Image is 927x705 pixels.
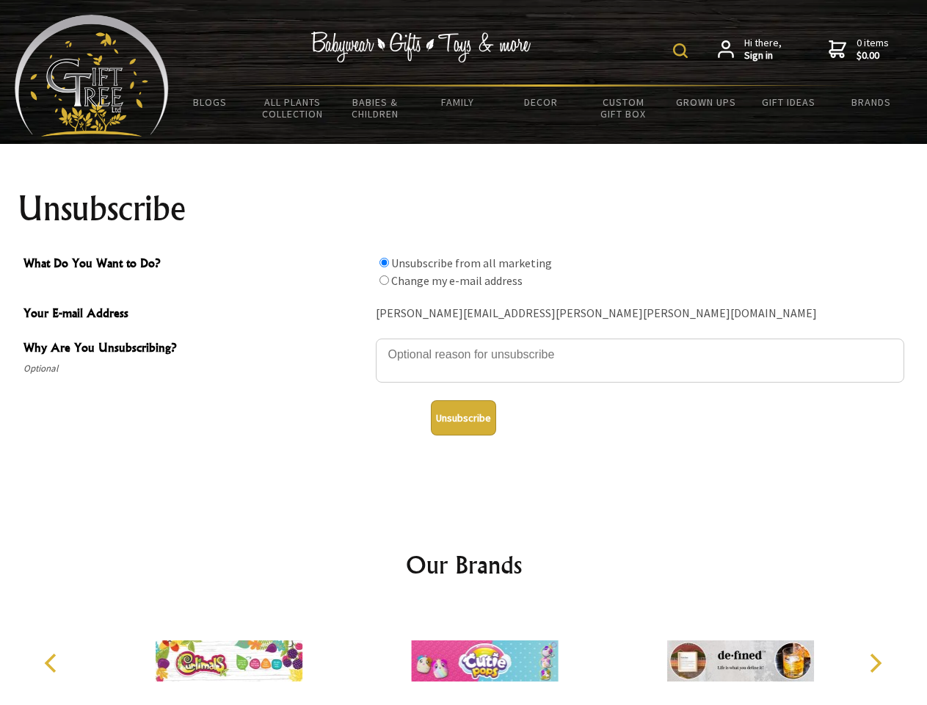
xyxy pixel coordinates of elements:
[417,87,500,117] a: Family
[391,256,552,270] label: Unsubscribe from all marketing
[37,647,69,679] button: Previous
[23,254,368,275] span: What Do You Want to Do?
[23,360,368,377] span: Optional
[857,36,889,62] span: 0 items
[15,15,169,137] img: Babyware - Gifts - Toys and more...
[252,87,335,129] a: All Plants Collection
[673,43,688,58] img: product search
[744,49,782,62] strong: Sign in
[718,37,782,62] a: Hi there,Sign in
[744,37,782,62] span: Hi there,
[829,37,889,62] a: 0 items$0.00
[23,304,368,325] span: Your E-mail Address
[747,87,830,117] a: Gift Ideas
[859,647,891,679] button: Next
[379,275,389,285] input: What Do You Want to Do?
[29,547,898,582] h2: Our Brands
[391,273,523,288] label: Change my e-mail address
[376,339,904,383] textarea: Why Are You Unsubscribing?
[857,49,889,62] strong: $0.00
[830,87,913,117] a: Brands
[311,32,531,62] img: Babywear - Gifts - Toys & more
[18,191,910,226] h1: Unsubscribe
[376,303,904,325] div: [PERSON_NAME][EMAIL_ADDRESS][PERSON_NAME][PERSON_NAME][DOMAIN_NAME]
[334,87,417,129] a: Babies & Children
[23,339,368,360] span: Why Are You Unsubscribing?
[379,258,389,267] input: What Do You Want to Do?
[499,87,582,117] a: Decor
[169,87,252,117] a: BLOGS
[664,87,747,117] a: Grown Ups
[582,87,665,129] a: Custom Gift Box
[431,400,496,435] button: Unsubscribe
